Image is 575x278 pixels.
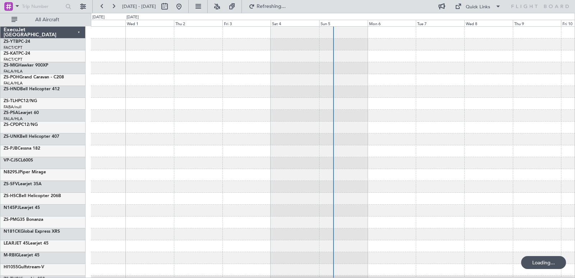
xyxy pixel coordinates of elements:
div: Wed 1 [125,20,174,26]
span: ZS-CPD [4,123,19,127]
a: FALA/HLA [4,81,23,86]
span: [DATE] - [DATE] [122,3,156,10]
div: Sat 4 [271,20,319,26]
a: ZS-TLHPC12/NG [4,99,37,103]
a: N145PJLearjet 45 [4,206,40,210]
a: LEARJET 45Learjet 45 [4,241,49,246]
span: ZS-PSA [4,111,18,115]
a: ZS-CPDPC12/NG [4,123,38,127]
a: FABA/null [4,104,22,110]
div: Thu 9 [513,20,561,26]
div: Tue 7 [416,20,464,26]
a: FALA/HLA [4,69,23,74]
span: Refreshing... [256,4,286,9]
span: HI1055 [4,265,18,269]
button: Quick Links [451,1,505,12]
span: LEARJET 45 [4,241,28,246]
a: N181CKGlobal Express XRS [4,229,60,234]
div: Fri 3 [222,20,271,26]
a: ZS-PJBCessna 182 [4,146,40,151]
div: Quick Links [466,4,490,11]
span: All Aircraft [19,17,76,22]
div: Sun 5 [319,20,368,26]
a: VP-CJSCL600S [4,158,33,163]
span: N829SJ [4,170,19,174]
a: M-RBIGLearjet 45 [4,253,40,258]
span: VP-CJS [4,158,18,163]
a: FACT/CPT [4,45,22,50]
span: ZS-UNK [4,135,20,139]
div: Tue 30 [77,20,126,26]
a: ZS-PMG35 Bonanza [4,218,43,222]
a: ZS-SFVLearjet 35A [4,182,42,186]
a: HI1055Gulfstream-V [4,265,44,269]
span: ZS-HSC [4,194,19,198]
span: N145PJ [4,206,19,210]
span: ZS-MIG [4,63,18,68]
a: ZS-HNDBell Helicopter 412 [4,87,60,91]
a: ZS-UNKBell Helicopter 407 [4,135,59,139]
div: Loading... [521,256,566,269]
div: Mon 6 [368,20,416,26]
a: ZS-HSCBell Helicopter 206B [4,194,61,198]
div: Thu 2 [174,20,222,26]
span: ZS-POH [4,75,19,79]
div: Wed 8 [464,20,513,26]
a: FACT/CPT [4,57,22,62]
span: ZS-SFV [4,182,18,186]
span: ZS-PJB [4,146,18,151]
div: [DATE] [92,14,105,20]
input: Trip Number [22,1,63,12]
a: N829SJPiper Mirage [4,170,46,174]
a: FALA/HLA [4,116,23,122]
span: N181CK [4,229,20,234]
span: ZS-TLH [4,99,18,103]
a: ZS-MIGHawker 900XP [4,63,48,68]
button: Refreshing... [245,1,289,12]
span: ZS-HND [4,87,20,91]
div: [DATE] [126,14,139,20]
span: M-RBIG [4,253,19,258]
span: ZS-YTB [4,40,18,44]
span: ZS-PMG [4,218,20,222]
button: All Aircraft [8,14,78,26]
span: ZS-KAT [4,51,18,56]
a: ZS-KATPC-24 [4,51,30,56]
a: ZS-YTBPC-24 [4,40,30,44]
a: ZS-POHGrand Caravan - C208 [4,75,64,79]
a: ZS-PSALearjet 60 [4,111,39,115]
